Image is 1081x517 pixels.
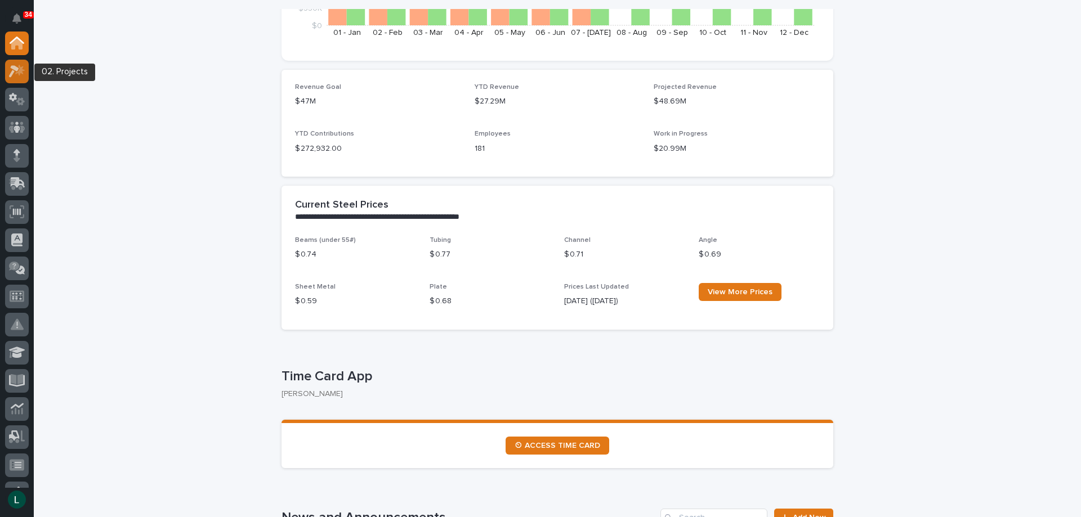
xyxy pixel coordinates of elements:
p: $47M [295,96,461,107]
p: $ 0.59 [295,295,416,307]
span: Prices Last Updated [564,284,629,290]
p: $20.99M [654,143,820,155]
span: ⏲ ACCESS TIME CARD [515,442,600,449]
div: Notifications34 [14,14,29,32]
span: Beams (under 55#) [295,237,356,244]
p: $ 0.69 [699,249,820,260]
text: 03 - Mar [413,29,443,37]
text: 07 - [DATE] [571,29,611,37]
span: Plate [430,284,447,290]
p: 181 [475,143,641,155]
text: 10 - Oct [699,29,726,37]
text: 02 - Feb [373,29,403,37]
button: users-avatar [5,488,29,511]
span: Channel [564,237,591,244]
p: [PERSON_NAME] [282,389,824,399]
a: View More Prices [699,283,781,301]
text: 11 - Nov [740,29,767,37]
span: View More Prices [708,288,772,296]
p: $ 0.68 [430,295,551,307]
p: $27.29M [475,96,641,107]
span: Angle [699,237,717,244]
p: $ 0.74 [295,249,416,260]
p: $ 0.77 [430,249,551,260]
text: 06 - Jun [535,29,565,37]
button: Notifications [5,7,29,30]
tspan: $0 [312,22,322,30]
span: YTD Contributions [295,131,354,137]
h2: Current Steel Prices [295,199,388,212]
p: $48.69M [654,96,820,107]
a: ⏲ ACCESS TIME CARD [506,437,609,455]
text: 09 - Sep [656,29,688,37]
span: Tubing [430,237,451,244]
p: Time Card App [282,368,829,385]
p: 34 [25,11,32,19]
p: [DATE] ([DATE]) [564,295,685,307]
text: 12 - Dec [780,29,808,37]
p: $ 0.71 [564,249,685,260]
text: 05 - May [494,29,525,37]
text: 04 - Apr [454,29,484,37]
span: Revenue Goal [295,84,341,91]
span: YTD Revenue [475,84,519,91]
tspan: $550K [298,4,322,12]
text: 01 - Jan [333,29,361,37]
span: Employees [475,131,511,137]
span: Sheet Metal [295,284,336,290]
span: Work in Progress [654,131,708,137]
span: Projected Revenue [654,84,717,91]
text: 08 - Aug [617,29,647,37]
p: $ 272,932.00 [295,143,461,155]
